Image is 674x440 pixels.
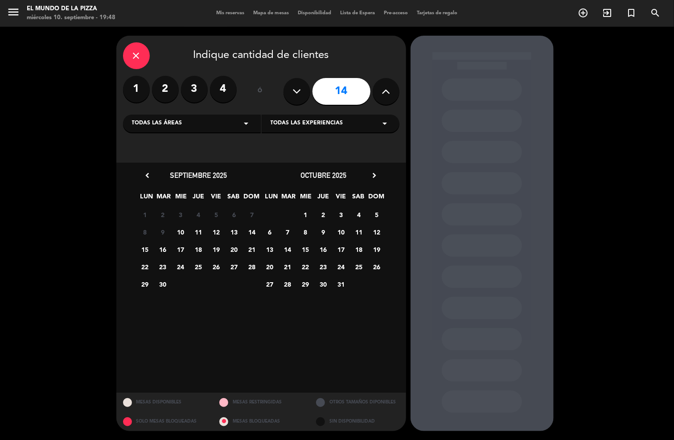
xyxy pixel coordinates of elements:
[370,242,384,257] span: 19
[227,242,242,257] span: 20
[352,225,366,239] span: 11
[263,225,277,239] span: 6
[173,259,188,274] span: 24
[380,11,413,16] span: Pre-acceso
[245,242,259,257] span: 21
[139,191,154,206] span: LUN
[352,242,366,257] span: 18
[138,277,152,292] span: 29
[131,50,142,61] i: close
[227,225,242,239] span: 13
[316,242,331,257] span: 16
[241,118,252,129] i: arrow_drop_down
[209,225,224,239] span: 12
[370,259,384,274] span: 26
[298,207,313,222] span: 1
[602,8,612,18] i: exit_to_app
[626,8,637,18] i: turned_in_not
[116,393,213,412] div: MESAS DISPONIBLES
[294,11,336,16] span: Disponibilidad
[334,242,349,257] span: 17
[191,207,206,222] span: 4
[243,191,258,206] span: DOM
[209,207,224,222] span: 5
[123,42,399,69] div: Indique cantidad de clientes
[263,277,277,292] span: 27
[7,5,20,19] i: menu
[334,225,349,239] span: 10
[143,171,152,180] i: chevron_left
[156,277,170,292] span: 30
[132,119,182,128] span: Todas las áreas
[351,191,366,206] span: SAB
[316,259,331,274] span: 23
[380,118,390,129] i: arrow_drop_down
[263,242,277,257] span: 13
[209,242,224,257] span: 19
[209,259,224,274] span: 26
[226,191,241,206] span: SAB
[191,225,206,239] span: 11
[316,225,331,239] span: 9
[138,242,152,257] span: 15
[336,11,380,16] span: Lista de Espera
[309,412,406,431] div: SIN DISPONIBILIDAD
[316,191,331,206] span: JUE
[27,13,115,22] div: miércoles 10. septiembre - 19:48
[156,259,170,274] span: 23
[281,191,296,206] span: MAR
[370,207,384,222] span: 5
[368,191,383,206] span: DOM
[298,277,313,292] span: 29
[245,225,259,239] span: 14
[280,259,295,274] span: 21
[212,11,249,16] span: Mis reservas
[152,76,179,103] label: 2
[181,76,208,103] label: 3
[246,76,275,107] div: ó
[191,191,206,206] span: JUE
[27,4,115,13] div: El Mundo de la Pizza
[249,11,294,16] span: Mapa de mesas
[370,225,384,239] span: 12
[280,242,295,257] span: 14
[138,225,152,239] span: 8
[123,76,150,103] label: 1
[173,207,188,222] span: 3
[298,259,313,274] span: 22
[334,259,349,274] span: 24
[209,191,223,206] span: VIE
[333,191,348,206] span: VIE
[174,191,189,206] span: MIE
[370,171,379,180] i: chevron_right
[173,225,188,239] span: 10
[280,277,295,292] span: 28
[300,171,346,180] span: octubre 2025
[227,207,242,222] span: 6
[156,191,171,206] span: MAR
[138,259,152,274] span: 22
[116,412,213,431] div: SOLO MESAS BLOQUEADAS
[245,259,259,274] span: 28
[191,242,206,257] span: 18
[213,393,309,412] div: MESAS RESTRINGIDAS
[191,259,206,274] span: 25
[352,207,366,222] span: 4
[299,191,313,206] span: MIE
[316,207,331,222] span: 2
[213,412,309,431] div: MESAS BLOQUEADAS
[263,259,277,274] span: 20
[578,8,588,18] i: add_circle_outline
[156,242,170,257] span: 16
[245,207,259,222] span: 7
[210,76,237,103] label: 4
[650,8,661,18] i: search
[298,242,313,257] span: 15
[352,259,366,274] span: 25
[227,259,242,274] span: 27
[334,207,349,222] span: 3
[173,242,188,257] span: 17
[316,277,331,292] span: 30
[138,207,152,222] span: 1
[156,207,170,222] span: 2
